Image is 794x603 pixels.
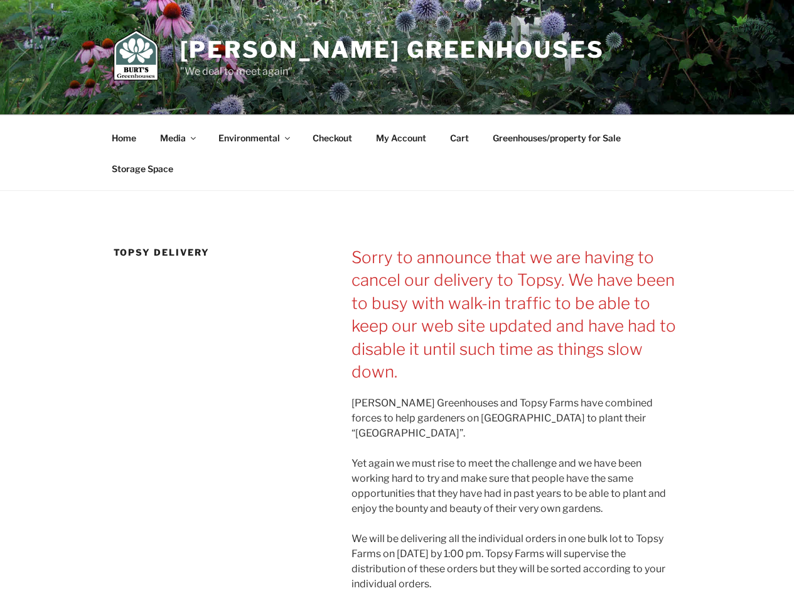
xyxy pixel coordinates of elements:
[101,122,148,153] a: Home
[302,122,363,153] a: Checkout
[101,122,694,184] nav: Top Menu
[351,396,680,441] p: [PERSON_NAME] Greenhouses and Topsy Farms have combined forces to help gardeners on [GEOGRAPHIC_D...
[180,64,604,79] p: "We deal to meet again"
[439,122,480,153] a: Cart
[351,456,680,516] p: Yet again we must rise to meet the challenge and we have been working hard to try and make sure t...
[114,30,158,80] img: Burt's Greenhouses
[114,246,318,259] h1: Topsy Delivery
[351,247,676,381] span: Sorry to announce that we are having to cancel our delivery to Topsy. We have been to busy with w...
[208,122,300,153] a: Environmental
[101,153,185,184] a: Storage Space
[351,531,680,592] p: We will be delivering all the individual orders in one bulk lot to Topsy Farms on [DATE] by 1:00 ...
[482,122,632,153] a: Greenhouses/property for Sale
[149,122,206,153] a: Media
[365,122,437,153] a: My Account
[180,36,604,63] a: [PERSON_NAME] Greenhouses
